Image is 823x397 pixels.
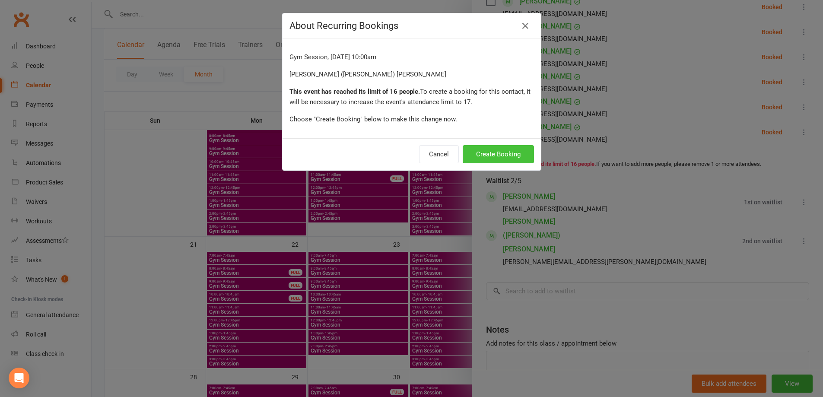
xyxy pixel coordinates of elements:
button: Close [518,19,532,33]
button: Cancel [419,145,459,163]
span: [PERSON_NAME] ([PERSON_NAME]) [PERSON_NAME] [289,70,446,78]
button: Create Booking [463,145,534,163]
span: To create a booking for this contact, it will be necessary to increase the event's attendance lim... [289,88,531,106]
span: Choose "Create Booking" below to make this change now. [289,115,457,123]
h4: About Recurring Bookings [289,20,534,31]
span: Gym Session, [DATE] 10:00am [289,53,376,61]
div: Open Intercom Messenger [9,368,29,388]
strong: This event has reached its limit of 16 people. [289,88,420,95]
